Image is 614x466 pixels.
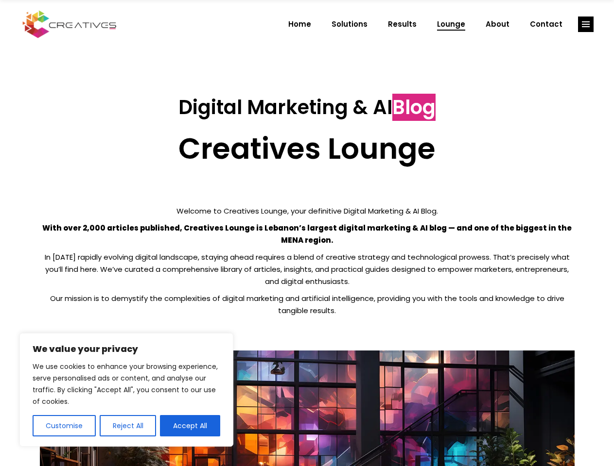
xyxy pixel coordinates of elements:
[332,12,368,37] span: Solutions
[33,415,96,436] button: Customise
[321,12,378,37] a: Solutions
[427,12,475,37] a: Lounge
[40,292,575,316] p: Our mission is to demystify the complexities of digital marketing and artificial intelligence, pr...
[20,9,119,39] img: Creatives
[392,94,436,121] span: Blog
[288,12,311,37] span: Home
[278,12,321,37] a: Home
[530,12,562,37] span: Contact
[19,333,233,447] div: We value your privacy
[33,343,220,355] p: We value your privacy
[100,415,157,436] button: Reject All
[578,17,594,32] a: link
[40,131,575,166] h2: Creatives Lounge
[40,251,575,287] p: In [DATE] rapidly evolving digital landscape, staying ahead requires a blend of creative strategy...
[378,12,427,37] a: Results
[40,96,575,119] h3: Digital Marketing & AI
[388,12,417,37] span: Results
[437,12,465,37] span: Lounge
[42,223,572,245] strong: With over 2,000 articles published, Creatives Lounge is Lebanon’s largest digital marketing & AI ...
[160,415,220,436] button: Accept All
[33,361,220,407] p: We use cookies to enhance your browsing experience, serve personalised ads or content, and analys...
[40,205,575,217] p: Welcome to Creatives Lounge, your definitive Digital Marketing & AI Blog.
[475,12,520,37] a: About
[486,12,509,37] span: About
[520,12,573,37] a: Contact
